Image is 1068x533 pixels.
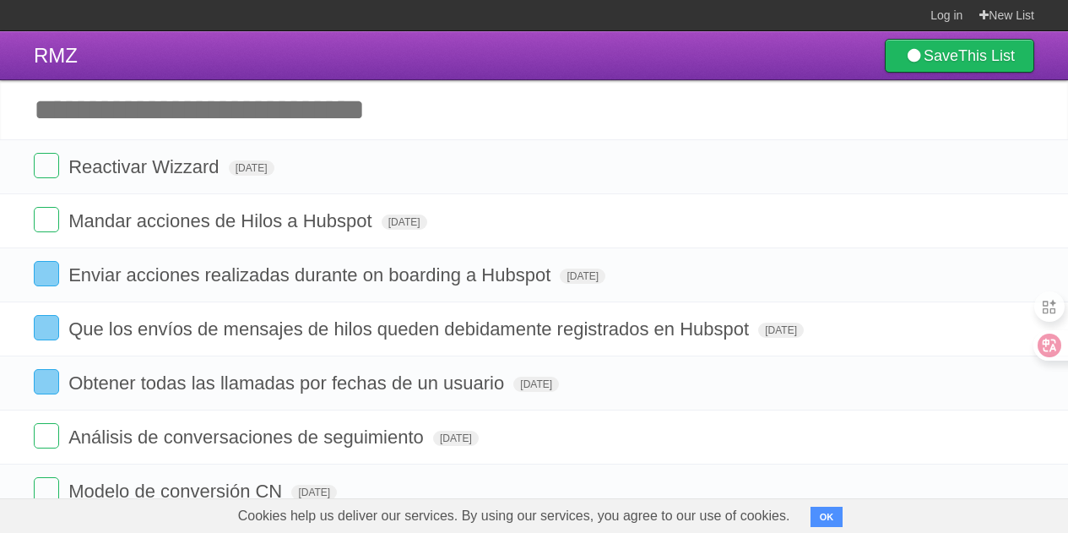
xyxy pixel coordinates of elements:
span: Reactivar Wizzard [68,156,223,177]
label: Done [34,153,59,178]
span: Obtener todas las llamadas por fechas de un usuario [68,373,508,394]
b: This List [958,47,1015,64]
span: [DATE] [560,269,605,284]
label: Done [34,207,59,232]
span: Cookies help us deliver our services. By using our services, you agree to our use of cookies. [221,499,807,533]
span: Mandar acciones de Hilos a Hubspot [68,210,377,231]
span: [DATE] [229,160,274,176]
span: [DATE] [513,377,559,392]
span: Que los envíos de mensajes de hilos queden debidamente registrados en Hubspot [68,318,753,340]
label: Done [34,477,59,503]
span: [DATE] [291,485,337,500]
label: Done [34,423,59,449]
span: Análisis de conversaciones de seguimiento [68,427,428,448]
span: Enviar acciones realizadas durante on boarding a Hubspot [68,264,555,286]
span: [DATE] [433,431,479,446]
label: Done [34,369,59,394]
label: Done [34,315,59,340]
span: Modelo de conversión CN [68,481,286,502]
span: [DATE] [758,323,804,338]
span: [DATE] [382,215,427,230]
label: Done [34,261,59,286]
span: RMZ [34,44,78,67]
button: OK [810,507,843,527]
a: SaveThis List [885,39,1034,73]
